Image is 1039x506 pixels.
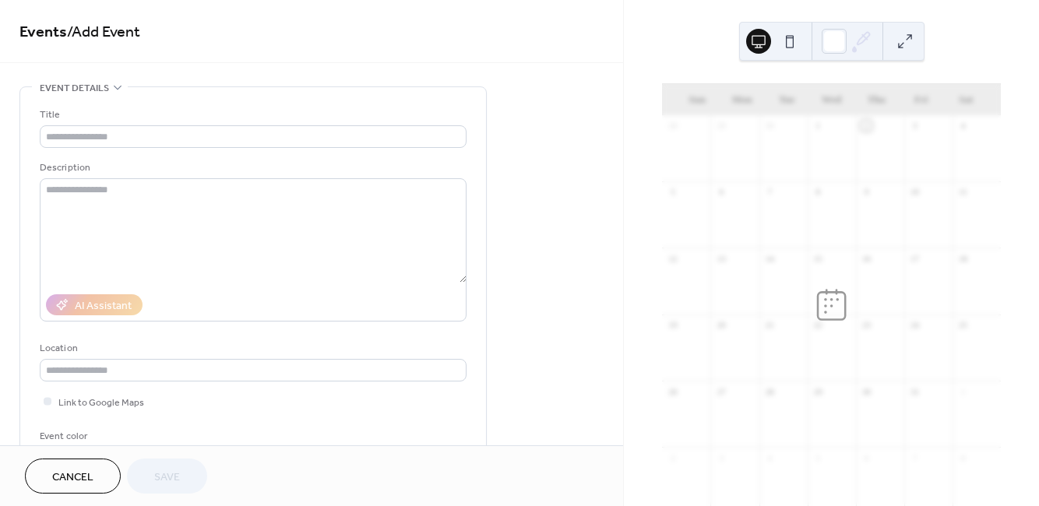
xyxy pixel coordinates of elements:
div: 30 [861,385,872,397]
div: Fri [899,84,944,115]
div: Event color [40,428,157,445]
div: 7 [909,452,921,463]
div: 30 [764,120,776,132]
div: 1 [957,385,969,397]
div: 10 [909,186,921,198]
div: 8 [812,186,824,198]
div: 26 [667,385,678,397]
div: 5 [812,452,824,463]
div: 4 [957,120,969,132]
div: 9 [861,186,872,198]
div: 14 [764,252,776,264]
div: 27 [715,385,727,397]
div: 3 [909,120,921,132]
div: 18 [957,252,969,264]
span: / Add Event [67,17,140,47]
span: Event details [40,80,109,97]
div: 24 [909,319,921,331]
div: 4 [764,452,776,463]
div: 29 [715,120,727,132]
div: Mon [720,84,765,115]
div: 6 [861,452,872,463]
div: 25 [957,319,969,331]
div: 16 [861,252,872,264]
div: Location [40,340,463,357]
div: 28 [764,385,776,397]
div: 8 [957,452,969,463]
div: 21 [764,319,776,331]
div: Description [40,160,463,176]
div: Sun [674,84,720,115]
div: 12 [667,252,678,264]
div: 22 [812,319,824,331]
div: 17 [909,252,921,264]
div: 29 [812,385,824,397]
div: Sat [943,84,988,115]
div: 5 [667,186,678,198]
div: 11 [957,186,969,198]
div: 19 [667,319,678,331]
div: Tue [764,84,809,115]
div: 28 [667,120,678,132]
div: 13 [715,252,727,264]
div: 2 [667,452,678,463]
div: 3 [715,452,727,463]
div: 1 [812,120,824,132]
div: 15 [812,252,824,264]
a: Events [19,17,67,47]
button: Cancel [25,459,121,494]
div: 7 [764,186,776,198]
div: 31 [909,385,921,397]
div: 6 [715,186,727,198]
span: Link to Google Maps [58,395,144,411]
div: Title [40,107,463,123]
div: 23 [861,319,872,331]
div: 20 [715,319,727,331]
div: Wed [809,84,854,115]
div: Thu [854,84,899,115]
span: Cancel [52,469,93,486]
div: 2 [861,120,872,132]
